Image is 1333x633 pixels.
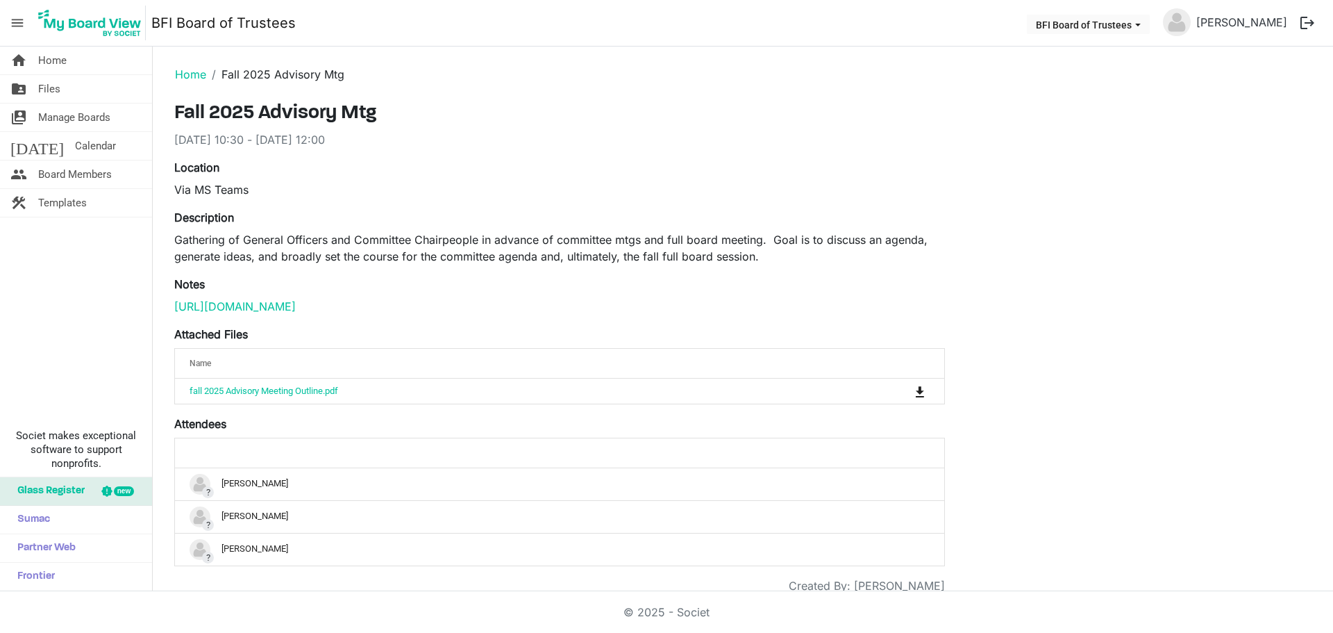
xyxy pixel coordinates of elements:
[10,47,27,74] span: home
[10,506,50,534] span: Sumac
[206,66,344,83] li: Fall 2025 Advisory Mtg
[175,67,206,81] a: Home
[190,507,210,527] img: no-profile-picture.svg
[34,6,151,40] a: My Board View Logo
[190,539,210,560] img: no-profile-picture.svg
[175,533,944,566] td: ?Pam White is template cell column header
[174,276,205,293] label: Notes
[789,577,945,594] div: Created By: [PERSON_NAME]
[1163,8,1191,36] img: no-profile-picture.svg
[38,189,87,217] span: Templates
[174,231,945,265] p: Gathering of General Officers and Committee Chairpeople in advance of committee mtgs and full boa...
[10,132,64,160] span: [DATE]
[10,75,27,103] span: folder_shared
[1027,15,1150,34] button: BFI Board of Trustees dropdownbutton
[857,379,944,404] td: is Command column column header
[10,477,85,505] span: Glass Register
[175,500,944,533] td: ?Nathan Van Ravenswaay is template cell column header
[202,552,214,564] span: ?
[202,519,214,531] span: ?
[10,534,76,562] span: Partner Web
[114,486,134,496] div: new
[174,102,945,126] h3: Fall 2025 Advisory Mtg
[38,161,112,188] span: Board Members
[38,75,60,103] span: Files
[10,189,27,217] span: construction
[190,507,930,527] div: [PERSON_NAME]
[174,131,945,148] div: [DATE] 10:30 - [DATE] 12:00
[174,326,248,343] label: Attached Files
[175,379,857,404] td: fall 2025 Advisory Meeting Outline.pdf is template cell column header Name
[190,359,211,368] span: Name
[174,416,226,432] label: Attendees
[174,159,219,176] label: Location
[174,209,234,226] label: Description
[34,6,146,40] img: My Board View Logo
[910,381,930,401] button: Download
[151,9,296,37] a: BFI Board of Trustees
[623,605,710,619] a: © 2025 - Societ
[190,474,930,495] div: [PERSON_NAME]
[1191,8,1293,36] a: [PERSON_NAME]
[38,104,110,131] span: Manage Boards
[175,468,944,500] td: ?Ken Steward is template cell column header
[10,563,55,591] span: Frontier
[174,299,296,313] a: [URL][DOMAIN_NAME]
[190,386,338,396] a: fall 2025 Advisory Meeting Outline.pdf
[190,474,210,495] img: no-profile-picture.svg
[4,10,31,36] span: menu
[202,486,214,498] span: ?
[6,429,146,470] span: Societ makes exceptional software to support nonprofits.
[75,132,116,160] span: Calendar
[1293,8,1322,38] button: logout
[10,161,27,188] span: people
[190,539,930,560] div: [PERSON_NAME]
[10,104,27,131] span: switch_account
[174,181,945,198] div: Via MS Teams
[38,47,67,74] span: Home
